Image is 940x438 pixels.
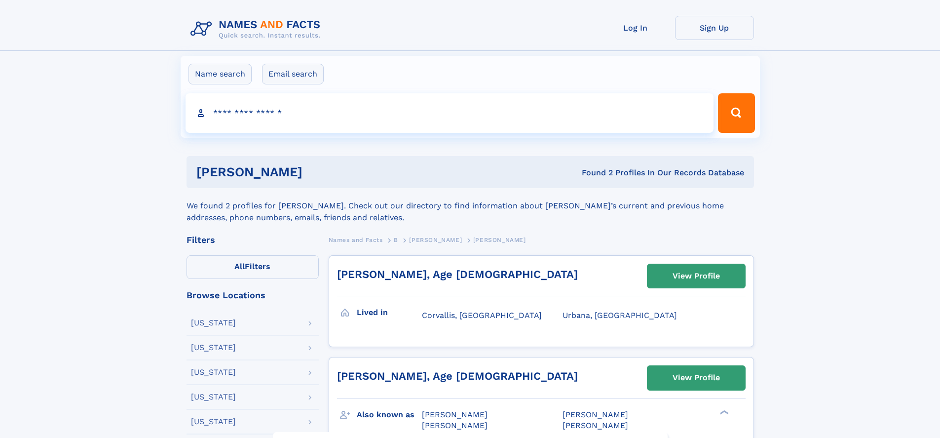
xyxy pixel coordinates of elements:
span: [PERSON_NAME] [422,410,488,419]
button: Search Button [718,93,754,133]
a: [PERSON_NAME], Age [DEMOGRAPHIC_DATA] [337,370,578,382]
a: Sign Up [675,16,754,40]
span: All [234,262,245,271]
span: Corvallis, [GEOGRAPHIC_DATA] [422,311,542,320]
div: [US_STATE] [191,368,236,376]
span: [PERSON_NAME] [409,237,462,243]
img: Logo Names and Facts [187,16,329,42]
a: [PERSON_NAME] [409,234,462,246]
div: Filters [187,236,319,244]
a: B [394,234,398,246]
div: [US_STATE] [191,319,236,327]
span: [PERSON_NAME] [473,237,526,243]
label: Name search [188,64,252,84]
div: We found 2 profiles for [PERSON_NAME]. Check out our directory to find information about [PERSON_... [187,188,754,224]
a: Log In [596,16,675,40]
h3: Also known as [357,406,422,423]
a: View Profile [647,264,745,288]
div: [US_STATE] [191,393,236,401]
a: View Profile [647,366,745,390]
div: Browse Locations [187,291,319,300]
a: [PERSON_NAME], Age [DEMOGRAPHIC_DATA] [337,268,578,280]
label: Filters [187,255,319,279]
div: [US_STATE] [191,418,236,426]
a: Names and Facts [329,234,383,246]
h1: [PERSON_NAME] [196,166,442,178]
input: search input [186,93,714,133]
span: B [394,237,398,243]
div: ❯ [717,409,729,415]
span: [PERSON_NAME] [422,421,488,430]
span: Urbana, [GEOGRAPHIC_DATA] [563,311,677,320]
span: [PERSON_NAME] [563,421,628,430]
div: Found 2 Profiles In Our Records Database [442,167,744,178]
label: Email search [262,64,324,84]
div: [US_STATE] [191,344,236,352]
div: View Profile [673,366,720,389]
span: [PERSON_NAME] [563,410,628,419]
div: View Profile [673,265,720,287]
h3: Lived in [357,304,422,321]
